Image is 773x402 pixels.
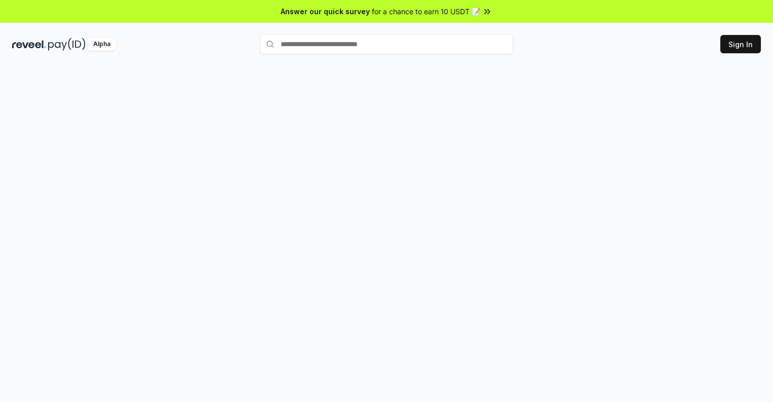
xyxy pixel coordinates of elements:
[720,35,761,53] button: Sign In
[12,38,46,51] img: reveel_dark
[48,38,86,51] img: pay_id
[281,6,370,17] span: Answer our quick survey
[88,38,116,51] div: Alpha
[372,6,480,17] span: for a chance to earn 10 USDT 📝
